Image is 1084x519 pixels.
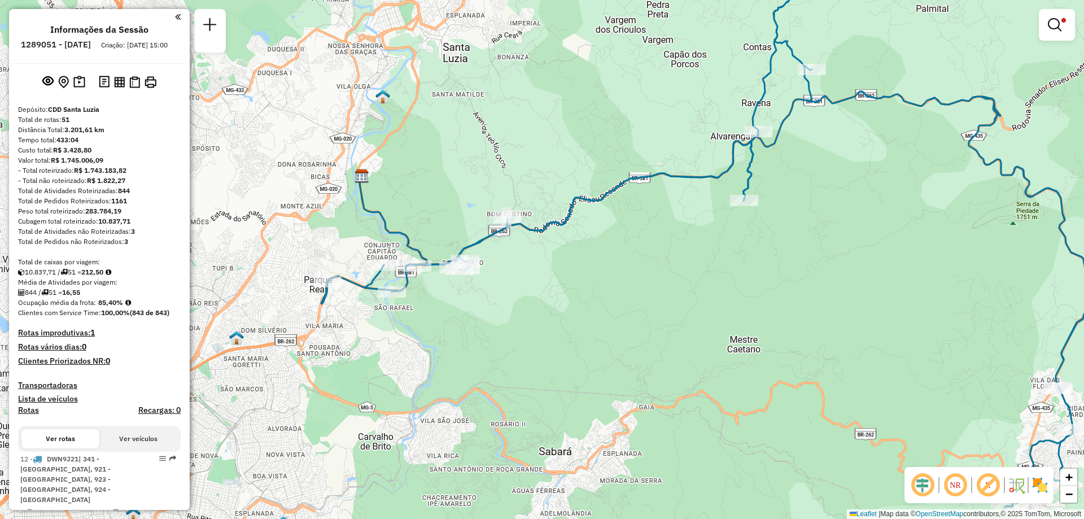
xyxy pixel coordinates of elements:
[125,299,131,306] em: Média calculada utilizando a maior ocupação (%Peso ou %Cubagem) de cada rota da sessão. Rotas cro...
[1065,487,1073,501] span: −
[62,288,80,296] strong: 16,55
[18,104,181,115] div: Depósito:
[175,10,181,23] a: Clique aqui para minimizar o painel
[18,356,181,366] h4: Clientes Priorizados NR:
[1061,18,1066,23] span: Filtro Ativo
[909,472,936,499] span: Ocultar deslocamento
[355,169,369,184] img: CDD Santa Luzia
[82,342,86,352] strong: 0
[101,308,130,317] strong: 100,00%
[40,73,56,91] button: Exibir sessão original
[18,155,181,165] div: Valor total:
[41,289,49,296] i: Total de rotas
[169,455,176,462] em: Rota exportada
[18,196,181,206] div: Total de Pedidos Roteirizados:
[21,429,99,448] button: Ver rotas
[118,186,130,195] strong: 844
[106,269,111,276] i: Meta Caixas/viagem: 196,56 Diferença: 15,94
[48,105,99,114] strong: CDD Santa Luzia
[85,207,121,215] strong: 283.784,19
[56,136,78,144] strong: 433:04
[98,298,123,307] strong: 85,40%
[111,197,127,205] strong: 1161
[1007,476,1025,494] img: Fluxo de ruas
[18,237,181,247] div: Total de Pedidos não Roteirizados:
[112,74,127,89] button: Visualizar relatório de Roteirização
[18,165,181,176] div: - Total roteirizado:
[916,510,964,518] a: OpenStreetMap
[850,510,877,518] a: Leaflet
[50,24,148,35] h4: Informações da Sessão
[130,308,169,317] strong: (843 de 843)
[974,472,1002,499] span: Exibir rótulo
[18,257,181,267] div: Total de caixas por viagem:
[64,125,104,134] strong: 3.201,61 km
[1031,476,1049,494] img: Exibir/Ocultar setores
[124,237,128,246] strong: 3
[18,115,181,125] div: Total de rotas:
[18,226,181,237] div: Total de Atividades não Roteirizadas:
[18,125,181,135] div: Distância Total:
[97,40,172,50] div: Criação: [DATE] 15:00
[112,509,120,516] i: % de utilização do peso
[18,269,25,276] i: Cubagem total roteirizado
[18,176,181,186] div: - Total não roteirizado:
[138,405,181,415] h4: Recargas: 0
[375,89,390,104] img: Cross Santa Luzia
[60,269,68,276] i: Total de rotas
[98,217,130,225] strong: 10.837,71
[131,227,135,235] strong: 3
[18,145,181,155] div: Custo total:
[18,298,96,307] span: Ocupação média da frota:
[18,186,181,196] div: Total de Atividades Roteirizadas:
[1060,486,1077,503] a: Zoom out
[87,176,125,185] strong: R$ 1.822,27
[18,289,25,296] i: Total de Atividades
[18,342,181,352] h4: Rotas vários dias:
[18,308,101,317] span: Clientes com Service Time:
[18,267,181,277] div: 10.837,71 / 51 =
[20,455,111,504] span: | 341 - [GEOGRAPHIC_DATA], 921 - [GEOGRAPHIC_DATA], 923 - [GEOGRAPHIC_DATA], 924 - [GEOGRAPHIC_DATA]
[878,510,880,518] span: |
[21,40,91,50] h6: 1289051 - [DATE]
[51,156,103,164] strong: R$ 1.745.006,09
[18,287,181,298] div: 844 / 51 =
[62,115,69,124] strong: 51
[106,356,110,366] strong: 0
[18,216,181,226] div: Cubagem total roteirizado:
[18,394,181,404] h4: Lista de veículos
[18,381,181,390] h4: Transportadoras
[199,14,221,39] a: Nova sessão e pesquisa
[99,429,177,448] button: Ver veículos
[27,509,33,516] i: Distância Total
[37,507,111,518] td: 126,72 KM
[18,405,39,415] a: Rotas
[123,507,176,518] td: 48,09%
[20,455,111,504] span: 12 -
[47,455,78,463] span: DWN9J21
[1043,14,1070,36] a: Exibir filtros
[97,73,112,91] button: Logs desbloquear sessão
[1060,469,1077,486] a: Zoom in
[74,166,126,175] strong: R$ 1.743.183,82
[159,455,166,462] em: Opções
[18,206,181,216] div: Peso total roteirizado:
[71,73,88,91] button: Painel de Sugestão
[127,74,142,90] button: Visualizar Romaneio
[942,472,969,499] span: Ocultar NR
[18,277,181,287] div: Média de Atividades por viagem:
[847,509,1084,519] div: Map data © contributors,© 2025 TomTom, Microsoft
[1065,470,1073,484] span: +
[18,135,181,145] div: Tempo total:
[81,268,103,276] strong: 212,50
[56,73,71,91] button: Centralizar mapa no depósito ou ponto de apoio
[53,146,91,154] strong: R$ 3.428,80
[18,328,181,338] h4: Rotas improdutivas:
[142,74,159,90] button: Imprimir Rotas
[90,328,95,338] strong: 1
[229,330,244,345] img: 211 UDC WCL Vila Suzana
